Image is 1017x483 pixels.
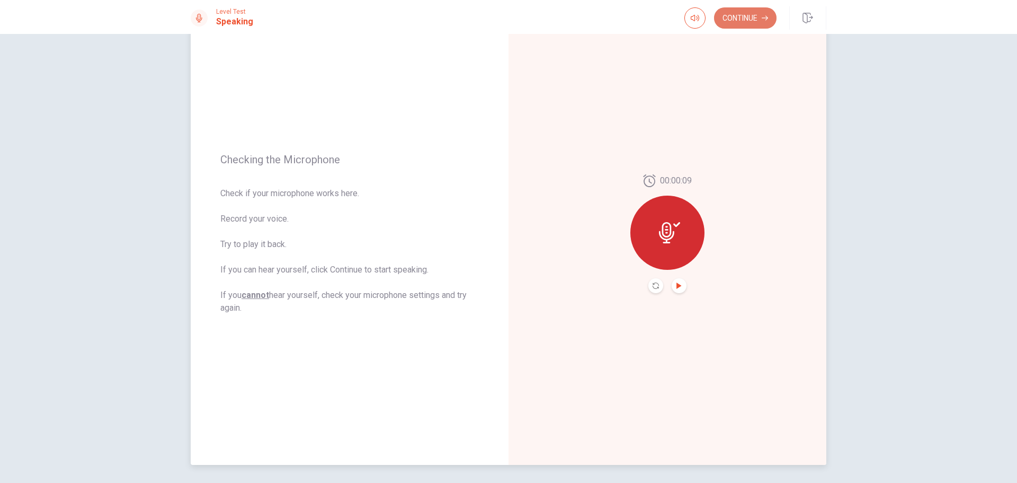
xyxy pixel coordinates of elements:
[216,15,253,28] h1: Speaking
[220,187,479,314] span: Check if your microphone works here. Record your voice. Try to play it back. If you can hear your...
[242,290,269,300] u: cannot
[672,278,686,293] button: Play Audio
[714,7,777,29] button: Continue
[216,8,253,15] span: Level Test
[220,153,479,166] span: Checking the Microphone
[660,174,692,187] span: 00:00:09
[648,278,663,293] button: Record Again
